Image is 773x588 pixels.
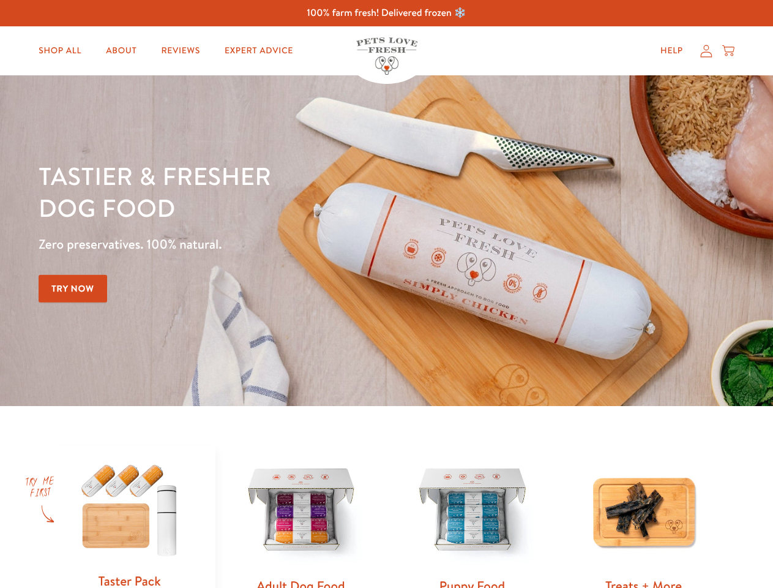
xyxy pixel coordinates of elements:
h1: Tastier & fresher dog food [39,160,502,224]
a: Help [651,39,693,63]
img: Pets Love Fresh [356,37,417,75]
a: Shop All [29,39,91,63]
p: Zero preservatives. 100% natural. [39,233,502,255]
a: Reviews [151,39,209,63]
a: About [96,39,146,63]
a: Try Now [39,275,107,303]
a: Expert Advice [215,39,303,63]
